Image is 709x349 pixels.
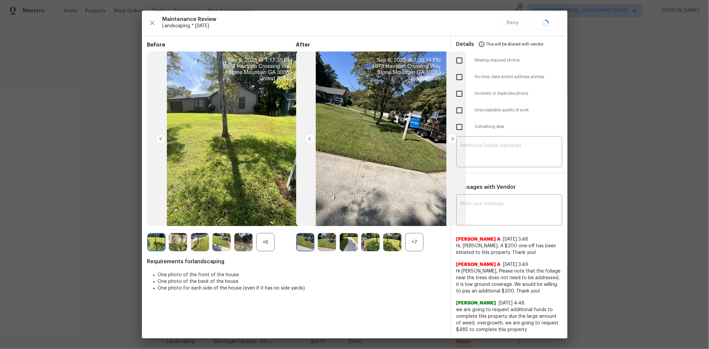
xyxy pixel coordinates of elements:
[451,85,567,102] div: Incorrect or duplicate photos
[296,42,445,48] span: After
[456,300,496,306] span: [PERSON_NAME]
[503,262,529,267] span: [DATE] 3:49
[456,236,501,243] span: [PERSON_NAME] A
[405,233,423,251] div: +7
[304,134,315,144] img: left-chevron-button-url
[456,184,516,190] span: Messages with Vendor
[163,16,502,23] span: Maintenance Review
[451,52,567,69] div: Missing required photos
[475,124,562,130] span: Something else
[475,58,562,63] span: Missing required photos
[447,134,458,144] img: right-chevron-button-url
[147,258,445,265] span: Requirements for landscaping
[475,107,562,113] span: Unacceptable quality of work
[456,306,562,333] span: we are going to request additional funds to complete this property due the large amount of weed, ...
[163,23,502,29] span: Landscaping * [DATE]
[158,278,445,285] li: One photo of the back of the house
[456,261,501,268] span: [PERSON_NAME] A
[486,36,544,52] span: This will be shared with vendor
[451,69,567,85] div: No time, date and/or address stamps
[256,233,275,251] div: +6
[456,243,562,256] span: Hi, [PERSON_NAME], A $200 one-off has been initiated to this property. Thank you!
[451,102,567,119] div: Unacceptable quality of work
[156,134,166,144] img: left-chevron-button-url
[456,36,474,52] span: Details
[475,91,562,96] span: Incorrect or duplicate photos
[475,74,562,80] span: No time, date and/or address stamps
[158,285,445,291] li: One photo for each side of the house (even if it has no side yards)
[451,119,567,135] div: Something else
[456,268,562,294] span: Hi [PERSON_NAME], Please note that the foliage near the trees does not need to be addressed, it i...
[158,272,445,278] li: One photo of the front of the house
[499,301,525,305] span: [DATE] 4:48
[147,42,296,48] span: Before
[456,338,496,345] span: [PERSON_NAME]
[503,237,529,242] span: [DATE] 3:48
